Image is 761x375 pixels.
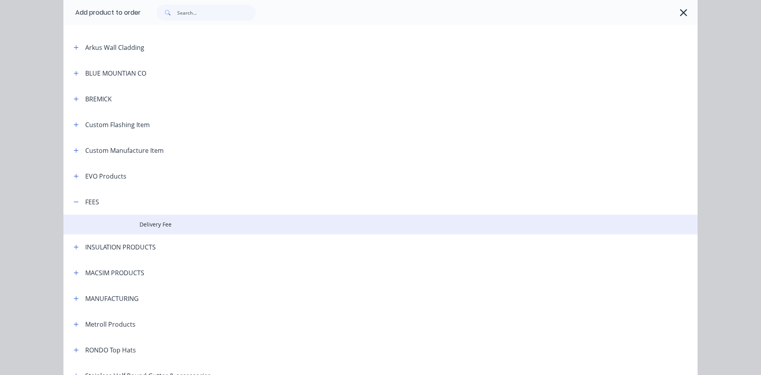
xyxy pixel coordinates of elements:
span: Delivery Fee [140,220,586,228]
div: INSULATION PRODUCTS [85,242,156,252]
div: EVO Products [85,171,126,181]
div: BLUE MOUNTIAN CO [85,69,146,78]
div: Custom Flashing Item [85,120,150,129]
div: Custom Manufacture Item [85,146,164,155]
div: MANUFACTURING [85,294,139,303]
div: BREMICK [85,94,112,104]
input: Search... [177,5,256,21]
div: RONDO Top Hats [85,345,136,355]
div: MACSIM PRODUCTS [85,268,144,278]
div: FEES [85,197,99,207]
div: Arkus Wall Cladding [85,43,144,52]
div: Metroll Products [85,320,136,329]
